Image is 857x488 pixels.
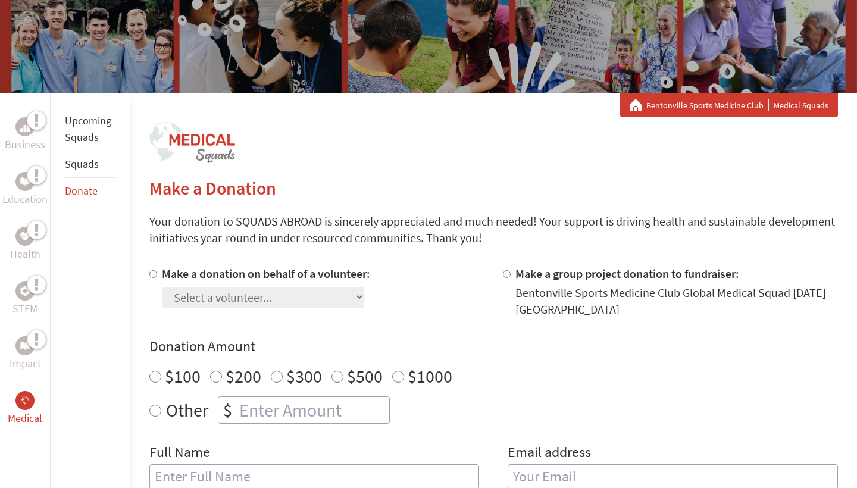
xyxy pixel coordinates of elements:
label: $300 [286,365,322,387]
img: STEM [20,286,30,296]
p: Medical [8,410,42,427]
h2: Make a Donation [149,177,838,199]
div: $ [218,397,237,423]
a: Donate [65,184,98,198]
label: $100 [165,365,201,387]
label: Full Name [149,443,210,464]
label: Other [166,396,208,424]
li: Donate [65,178,116,204]
img: Impact [20,342,30,350]
a: Bentonville Sports Medicine Club [646,99,769,111]
li: Squads [65,151,116,178]
input: Enter Amount [237,397,389,423]
div: Medical Squads [630,99,828,111]
a: ImpactImpact [10,336,41,372]
p: Your donation to SQUADS ABROAD is sincerely appreciated and much needed! Your support is driving ... [149,213,838,246]
a: EducationEducation [2,172,48,208]
img: Business [20,122,30,132]
label: $1000 [408,365,452,387]
p: STEM [12,301,37,317]
p: Education [2,191,48,208]
a: MedicalMedical [8,391,42,427]
label: Make a group project donation to fundraiser: [515,266,739,281]
p: Business [5,136,45,153]
a: STEMSTEM [12,281,37,317]
img: Medical [20,396,30,405]
img: logo-medical-squads.png [149,122,235,163]
a: Upcoming Squads [65,114,111,144]
div: Medical [15,391,35,410]
a: BusinessBusiness [5,117,45,153]
a: HealthHealth [10,227,40,262]
div: Impact [15,336,35,355]
label: Email address [508,443,591,464]
label: $500 [347,365,383,387]
a: Squads [65,157,99,171]
img: Health [20,232,30,240]
p: Impact [10,355,41,372]
label: Make a donation on behalf of a volunteer: [162,266,370,281]
div: Business [15,117,35,136]
div: Health [15,227,35,246]
label: $200 [226,365,261,387]
p: Health [10,246,40,262]
img: Education [20,177,30,186]
div: STEM [15,281,35,301]
li: Upcoming Squads [65,108,116,151]
h4: Donation Amount [149,337,838,356]
div: Bentonville Sports Medicine Club Global Medical Squad [DATE] [GEOGRAPHIC_DATA] [515,284,838,318]
div: Education [15,172,35,191]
